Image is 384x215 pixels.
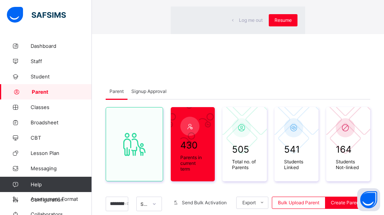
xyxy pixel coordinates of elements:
[331,200,361,205] span: Create Parent
[357,188,380,211] button: Open asap
[109,88,124,94] span: Parent
[31,43,92,49] span: Dashboard
[31,181,92,187] span: Help
[31,165,92,171] span: Messaging
[32,89,92,95] span: Parent
[232,144,257,155] span: 505
[31,58,92,64] span: Staff
[180,155,205,172] span: Parents in current term
[275,17,292,23] span: Resume
[239,17,263,23] span: Log me out
[31,73,92,80] span: Student
[131,88,167,94] span: Signup Approval
[31,135,92,141] span: CBT
[31,104,92,110] span: Classes
[278,200,319,205] span: Bulk Upload Parent
[31,119,92,125] span: Broadsheet
[31,197,92,203] span: Configuration
[141,201,148,207] div: Select status
[182,200,227,205] span: Send Bulk Activation
[284,159,309,170] span: Students Linked
[7,7,66,23] img: safsims
[336,144,361,155] span: 164
[242,200,256,205] span: Export
[336,159,361,170] span: Students Not-linked
[232,159,257,170] span: Total no. of Parents
[31,150,92,156] span: Lesson Plan
[284,144,309,155] span: 541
